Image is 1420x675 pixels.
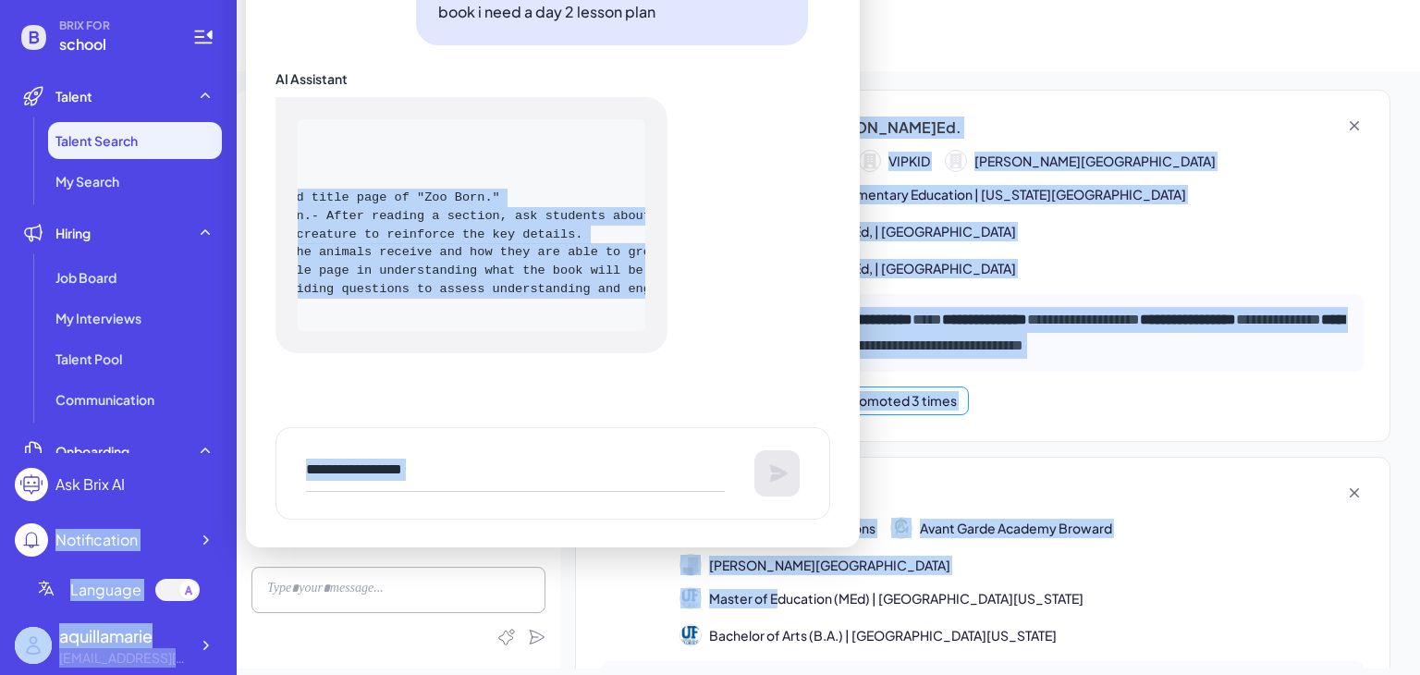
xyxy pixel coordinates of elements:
[680,588,701,608] img: 215.jpg
[59,33,170,55] span: school
[709,589,1083,608] span: Master of Education (MEd) | [GEOGRAPHIC_DATA][US_STATE]
[680,555,701,575] img: 公司logo
[59,18,170,33] span: BRIX FOR
[920,519,1112,538] span: Avant Garde Academy Broward
[59,648,189,668] div: aboyd@wsfcs.k12.nc.us
[55,224,91,242] span: Hiring
[55,309,141,327] span: My Interviews
[846,391,957,411] div: Promoted 3 times
[55,473,125,496] div: Ask Brix AI
[709,222,1016,241] span: Master of Education - MEd, | [GEOGRAPHIC_DATA]
[55,87,92,105] span: Talent
[59,623,189,648] div: aquillamarie
[55,529,138,551] div: Notification
[15,627,52,664] img: user_logo.png
[55,268,116,287] span: Job Board
[709,626,1057,645] span: Bachelor of Arts (B.A.) | [GEOGRAPHIC_DATA][US_STATE]
[55,350,122,368] span: Talent Pool
[55,131,138,150] span: Talent Search
[709,259,1016,278] span: Master of Education - MEd, | [GEOGRAPHIC_DATA]
[55,442,129,460] span: Onboarding
[55,390,154,409] span: Communication
[680,625,701,645] img: 215.jpg
[709,556,950,575] span: [PERSON_NAME][GEOGRAPHIC_DATA]
[888,152,930,171] span: VIPKID
[891,518,912,538] img: 公司logo
[55,172,119,190] span: My Search
[709,185,1186,204] span: Bachelor of Science ,Elementary Education | [US_STATE][GEOGRAPHIC_DATA]
[974,152,1216,171] span: [PERSON_NAME][GEOGRAPHIC_DATA]
[70,579,141,601] span: Language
